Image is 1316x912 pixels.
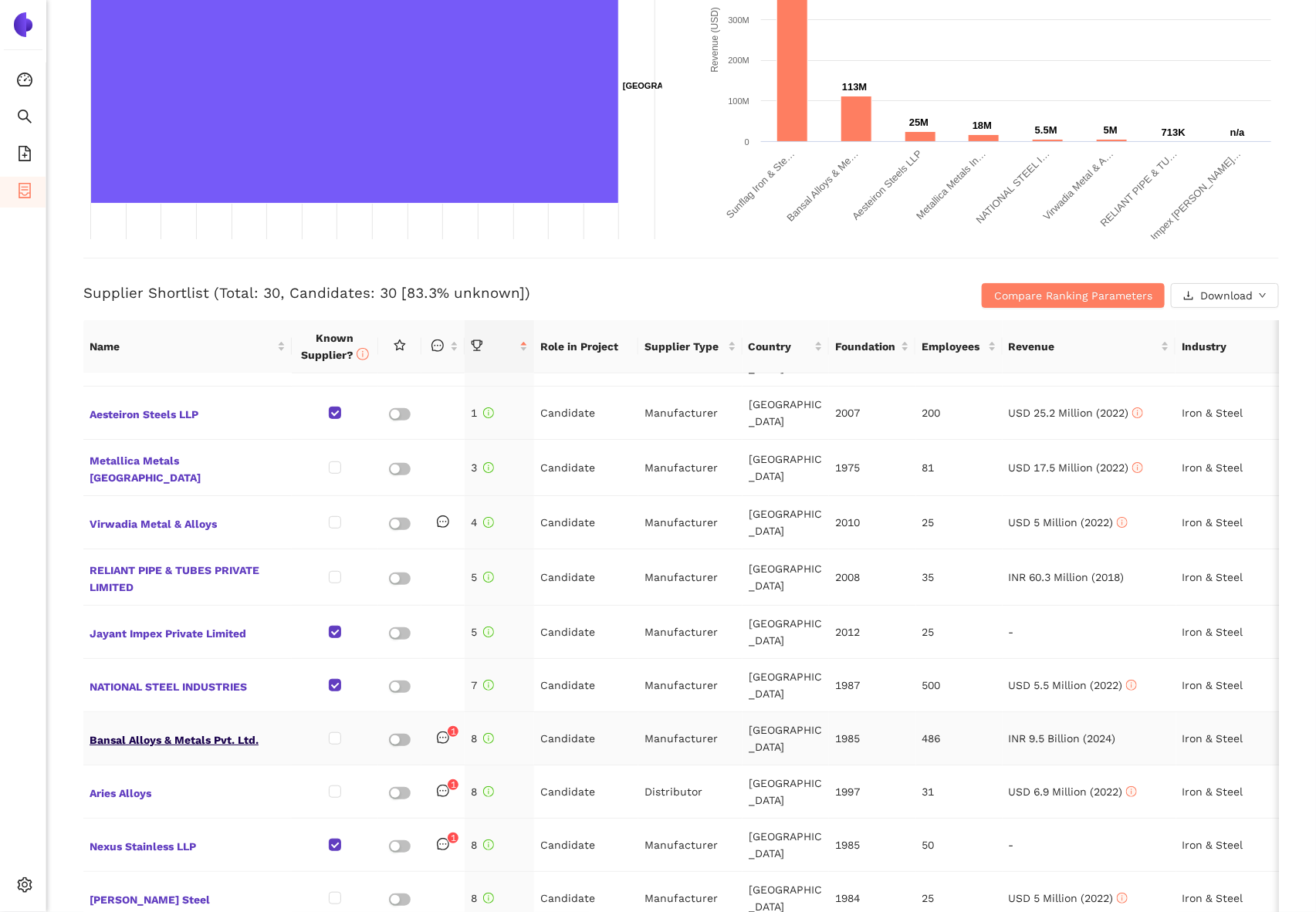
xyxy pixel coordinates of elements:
span: info-circle [483,572,494,583]
span: setting [17,872,32,903]
span: USD 5 Million (2022) [1009,516,1128,529]
img: Logo [11,12,36,37]
td: 1997 [829,765,915,819]
span: info-circle [483,407,494,418]
td: [GEOGRAPHIC_DATA] [743,387,829,440]
span: 3 [471,461,494,474]
span: USD 6.9 Million (2022) [1009,785,1137,798]
td: Candidate [534,819,638,872]
span: file-add [17,140,32,171]
text: 5M [1104,124,1118,136]
td: Candidate [534,712,638,765]
td: Manufacturer [638,712,743,765]
text: Revenue (USD) [709,7,720,73]
span: message [437,515,449,528]
text: 18M [973,120,992,131]
td: Manufacturer [638,387,743,440]
th: this column's title is Supplier Type,this column is sortable [638,320,743,373]
span: trophy [471,339,483,352]
td: Candidate [534,440,638,496]
td: 81 [916,440,1003,496]
td: Candidate [534,606,638,659]
th: this column's title is Foundation,this column is sortable [829,320,915,373]
span: message [437,785,449,797]
span: USD 5.5 Million (2022) [1009,679,1137,691]
span: Metallica Metals [GEOGRAPHIC_DATA] [90,449,286,486]
span: [PERSON_NAME] Steel [90,888,286,908]
text: 25M [909,117,929,128]
text: 713K [1162,127,1186,138]
th: this column's title is Country,this column is sortable [743,320,829,373]
text: 0 [744,137,749,147]
span: NATIONAL STEEL INDUSTRIES [90,675,286,695]
span: INR 60.3 Million (2018) [1009,571,1125,583]
span: info-circle [483,462,494,473]
td: Manufacturer [638,440,743,496]
h3: Supplier Shortlist (Total: 30, Candidates: 30 [83.3% unknown]) [83,283,881,303]
text: 113M [842,81,868,93]
td: 2012 [829,606,915,659]
span: info-circle [1117,893,1128,904]
span: search [17,103,32,134]
span: 1 [451,779,456,790]
span: USD 17.5 Million (2022) [1009,461,1143,474]
span: 8 [471,785,494,798]
td: [GEOGRAPHIC_DATA] [743,659,829,712]
th: Role in Project [534,320,638,373]
span: 8 [471,892,494,904]
span: Revenue [1009,338,1159,355]
span: 4 [471,516,494,529]
td: 1975 [829,440,915,496]
td: Manufacturer [638,606,743,659]
span: 8 [471,839,494,851]
td: [GEOGRAPHIC_DATA] [743,440,829,496]
span: info-circle [483,786,494,797]
span: 5 [471,571,494,583]
span: 1 [451,833,456,843]
text: 300M [728,15,749,25]
span: message [437,838,449,850]
span: Aries Alloys [90,782,286,802]
td: [GEOGRAPHIC_DATA] [743,496,829,549]
td: Candidate [534,496,638,549]
td: [GEOGRAPHIC_DATA] [743,549,829,606]
text: Aesteiron Steels LLP [850,148,924,222]
button: Compare Ranking Parameters [982,283,1165,308]
span: INR 9.5 Billion (2024) [1009,732,1116,745]
span: info-circle [1126,680,1137,691]
span: Nexus Stainless LLP [90,835,286,855]
span: Industry [1182,338,1314,355]
text: 200M [728,56,749,65]
td: [GEOGRAPHIC_DATA] [743,819,829,872]
span: info-circle [483,517,494,528]
span: - [1009,839,1014,851]
span: USD 25.2 Million (2022) [1009,407,1143,419]
span: info-circle [483,680,494,691]
span: 7 [471,679,494,691]
td: 2010 [829,496,915,549]
text: Sunflag Iron & Ste… [724,148,797,221]
text: Bansal Alloys & Me… [784,148,860,224]
td: Candidate [534,387,638,440]
span: Supplier Type [644,338,725,355]
span: Bansal Alloys & Metals Pvt. Ltd. [90,728,286,748]
span: info-circle [1117,517,1128,528]
span: message [431,339,444,352]
span: RELIANT PIPE & TUBES PRIVATE LIMITED [90,559,286,596]
td: Manufacturer [638,819,743,872]
td: Candidate [534,659,638,712]
span: info-circle [357,348,369,360]
text: Virwadia Metal & A… [1040,148,1115,223]
th: this column's title is Employees,this column is sortable [915,320,1002,373]
th: this column's title is Revenue,this column is sortable [1003,320,1176,373]
th: this column's title is Name,this column is sortable [83,320,292,373]
span: Compare Ranking Parameters [994,287,1152,304]
span: info-circle [1126,786,1137,797]
td: 25 [916,606,1003,659]
td: Distributor [638,765,743,819]
text: [GEOGRAPHIC_DATA] [623,81,714,90]
span: down [1259,292,1267,301]
span: dashboard [17,66,32,97]
span: Known Supplier? [301,332,369,361]
span: Foundation [835,338,898,355]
